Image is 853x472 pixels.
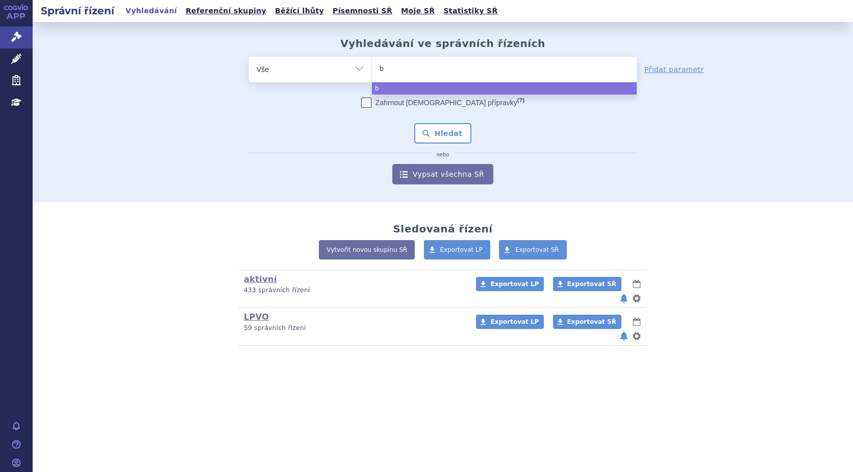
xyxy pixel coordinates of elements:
[440,4,500,18] a: Statistiky SŘ
[319,240,415,259] a: Vytvořit novou skupinu SŘ
[632,278,642,290] button: lhůty
[330,4,395,18] a: Písemnosti SŘ
[244,274,277,284] a: aktivní
[619,292,629,304] button: notifikace
[515,246,559,253] span: Exportovat SŘ
[476,315,544,329] a: Exportovat LP
[553,315,621,329] a: Exportovat SŘ
[490,280,539,288] span: Exportovat LP
[392,164,493,184] a: Vypsat všechna SŘ
[372,82,637,95] li: b
[33,4,122,18] h2: Správní řízení
[122,4,180,18] a: Vyhledávání
[632,316,642,328] button: lhůty
[432,152,455,158] i: nebo
[340,37,545,50] h2: Vyhledávání ve správních řízeních
[499,240,567,259] a: Exportovat SŘ
[424,240,491,259] a: Exportovat LP
[393,223,492,235] h2: Sledovaná řízení
[361,98,524,108] label: Zahrnout [DEMOGRAPHIC_DATA] přípravky
[619,330,629,342] button: notifikace
[644,64,704,75] a: Přidat parametr
[567,280,616,288] span: Exportovat SŘ
[414,123,472,144] button: Hledat
[183,4,269,18] a: Referenční skupiny
[244,324,463,333] p: 59 správních řízení
[244,286,463,295] p: 433 správních řízení
[398,4,438,18] a: Moje SŘ
[632,330,642,342] button: nastavení
[517,97,524,104] abbr: (?)
[244,312,269,322] a: LPVO
[440,246,483,253] span: Exportovat LP
[490,318,539,325] span: Exportovat LP
[567,318,616,325] span: Exportovat SŘ
[553,277,621,291] a: Exportovat SŘ
[272,4,327,18] a: Běžící lhůty
[632,292,642,304] button: nastavení
[476,277,544,291] a: Exportovat LP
